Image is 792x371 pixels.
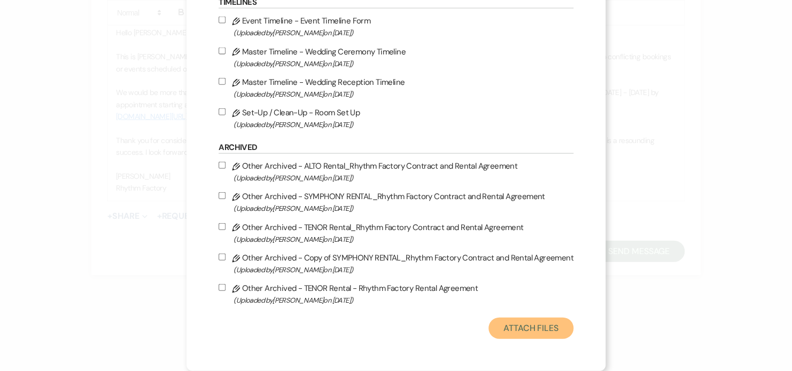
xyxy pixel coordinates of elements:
span: (Uploaded by [PERSON_NAME] on [DATE] ) [234,27,573,39]
input: Master Timeline - Wedding Ceremony Timeline(Uploaded by[PERSON_NAME]on [DATE]) [219,48,226,54]
label: Master Timeline - Wedding Reception Timeline [219,75,573,100]
label: Other Archived - Copy of SYMPHONY RENTAL_Rhythm Factory Contract and Rental Agreement [219,251,573,276]
input: Other Archived - ALTO Rental_Rhythm Factory Contract and Rental Agreement(Uploaded by[PERSON_NAME... [219,162,226,169]
input: Other Archived - TENOR Rental_Rhythm Factory Contract and Rental Agreement(Uploaded by[PERSON_NAM... [219,223,226,230]
span: (Uploaded by [PERSON_NAME] on [DATE] ) [234,88,573,100]
span: (Uploaded by [PERSON_NAME] on [DATE] ) [234,202,573,215]
label: Other Archived - ALTO Rental_Rhythm Factory Contract and Rental Agreement [219,159,573,184]
span: (Uploaded by [PERSON_NAME] on [DATE] ) [234,264,573,276]
input: Set-Up / Clean-Up - Room Set Up(Uploaded by[PERSON_NAME]on [DATE]) [219,108,226,115]
input: Other Archived - SYMPHONY RENTAL_Rhythm Factory Contract and Rental Agreement(Uploaded by[PERSON_... [219,192,226,199]
label: Set-Up / Clean-Up - Room Set Up [219,106,573,131]
input: Other Archived - Copy of SYMPHONY RENTAL_Rhythm Factory Contract and Rental Agreement(Uploaded by... [219,254,226,261]
label: Other Archived - TENOR Rental_Rhythm Factory Contract and Rental Agreement [219,220,573,246]
span: (Uploaded by [PERSON_NAME] on [DATE] ) [234,58,573,70]
span: (Uploaded by [PERSON_NAME] on [DATE] ) [234,172,573,184]
input: Event Timeline - Event Timeline Form(Uploaded by[PERSON_NAME]on [DATE]) [219,17,226,23]
label: Master Timeline - Wedding Ceremony Timeline [219,45,573,70]
input: Master Timeline - Wedding Reception Timeline(Uploaded by[PERSON_NAME]on [DATE]) [219,78,226,85]
label: Event Timeline - Event Timeline Form [219,14,573,39]
span: (Uploaded by [PERSON_NAME] on [DATE] ) [234,233,573,246]
label: Other Archived - SYMPHONY RENTAL_Rhythm Factory Contract and Rental Agreement [219,190,573,215]
label: Other Archived - TENOR Rental - Rhythm Factory Rental Agreement [219,281,573,306]
span: (Uploaded by [PERSON_NAME] on [DATE] ) [234,119,573,131]
button: Attach Files [488,318,573,339]
h6: Archived [219,142,573,154]
input: Other Archived - TENOR Rental - Rhythm Factory Rental Agreement(Uploaded by[PERSON_NAME]on [DATE]) [219,284,226,291]
span: (Uploaded by [PERSON_NAME] on [DATE] ) [234,294,573,306]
